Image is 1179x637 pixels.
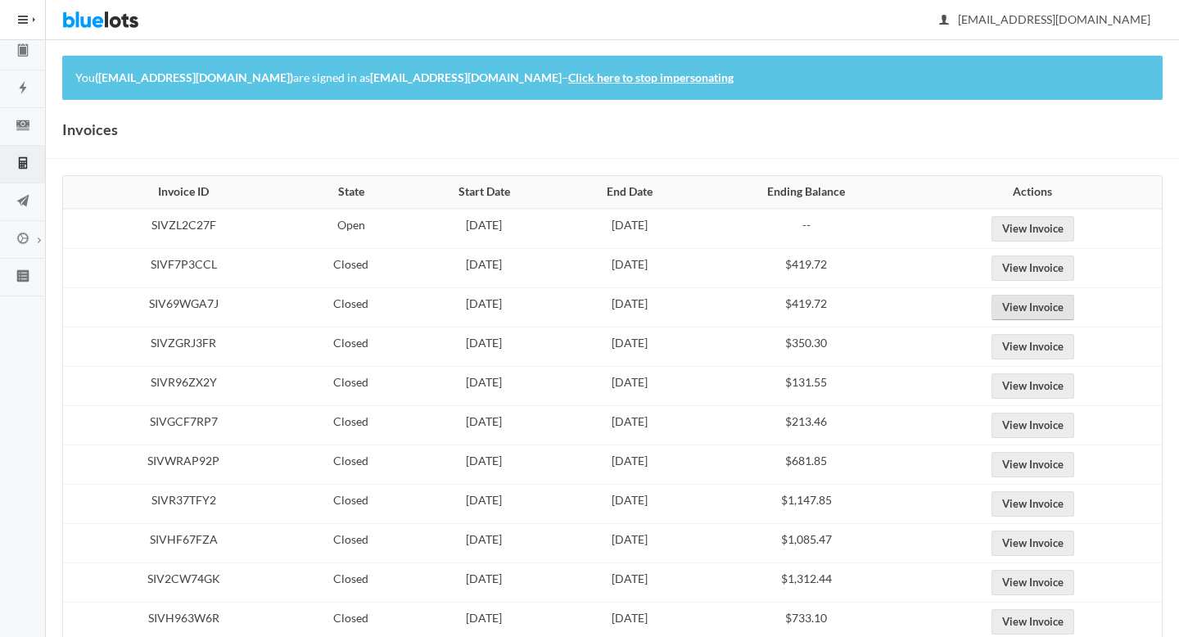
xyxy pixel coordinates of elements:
td: [DATE] [408,405,560,445]
td: [DATE] [560,248,699,287]
td: Closed [295,366,409,405]
td: SIVHF67FZA [63,523,295,562]
a: View Invoice [992,255,1074,281]
a: View Invoice [992,334,1074,359]
td: [DATE] [408,209,560,249]
td: [DATE] [560,287,699,327]
td: SIV2CW74GK [63,562,295,602]
td: $213.46 [699,405,913,445]
td: SIVR37TFY2 [63,484,295,523]
th: Start Date [408,176,560,209]
td: $419.72 [699,287,913,327]
td: SIV69WGA7J [63,287,295,327]
td: [DATE] [408,445,560,484]
td: [DATE] [560,523,699,562]
td: $131.55 [699,366,913,405]
a: View Invoice [992,413,1074,438]
strong: ([EMAIL_ADDRESS][DOMAIN_NAME]) [95,70,293,84]
td: [DATE] [408,248,560,287]
ion-icon: person [936,13,952,29]
span: [EMAIL_ADDRESS][DOMAIN_NAME] [940,12,1150,26]
td: Closed [295,523,409,562]
td: [DATE] [408,484,560,523]
th: Invoice ID [63,176,295,209]
td: $681.85 [699,445,913,484]
th: Actions [913,176,1162,209]
td: [DATE] [408,327,560,366]
td: [DATE] [560,366,699,405]
td: $350.30 [699,327,913,366]
td: [DATE] [560,405,699,445]
a: View Invoice [992,570,1074,595]
td: Closed [295,287,409,327]
td: [DATE] [560,484,699,523]
td: Open [295,209,409,249]
td: [DATE] [560,562,699,602]
td: SIVF7P3CCL [63,248,295,287]
td: SIVZL2C27F [63,209,295,249]
td: SIVGCF7RP7 [63,405,295,445]
td: SIVZGRJ3FR [63,327,295,366]
a: View Invoice [992,373,1074,399]
th: State [295,176,409,209]
td: -- [699,209,913,249]
a: View Invoice [992,609,1074,635]
th: End Date [560,176,699,209]
td: SIVR96ZX2Y [63,366,295,405]
a: View Invoice [992,531,1074,556]
strong: [EMAIL_ADDRESS][DOMAIN_NAME] [370,70,562,84]
td: Closed [295,562,409,602]
td: Closed [295,445,409,484]
td: Closed [295,405,409,445]
td: [DATE] [408,523,560,562]
p: You are signed in as – [75,69,1150,88]
td: Closed [295,484,409,523]
td: SIVWRAP92P [63,445,295,484]
a: View Invoice [992,295,1074,320]
td: [DATE] [560,209,699,249]
a: View Invoice [992,491,1074,517]
td: [DATE] [408,562,560,602]
a: View Invoice [992,216,1074,242]
td: $1,085.47 [699,523,913,562]
a: Click here to stop impersonating [568,70,734,84]
th: Ending Balance [699,176,913,209]
td: [DATE] [560,327,699,366]
a: View Invoice [992,452,1074,477]
td: $1,312.44 [699,562,913,602]
td: [DATE] [408,366,560,405]
td: Closed [295,327,409,366]
td: Closed [295,248,409,287]
h1: Invoices [62,117,118,142]
td: $419.72 [699,248,913,287]
td: [DATE] [408,287,560,327]
td: [DATE] [560,445,699,484]
td: $1,147.85 [699,484,913,523]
